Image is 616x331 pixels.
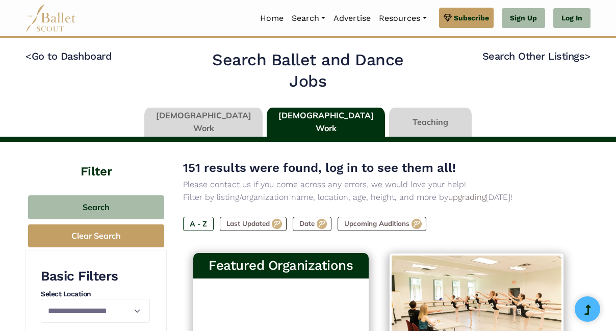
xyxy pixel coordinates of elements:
label: A - Z [183,217,214,231]
a: Subscribe [439,8,494,28]
span: 151 results were found, log in to see them all! [183,161,456,175]
label: Upcoming Auditions [338,217,426,231]
p: Filter by listing/organization name, location, age, height, and more by [DATE]! [183,191,574,204]
button: Search [28,195,164,219]
a: Log In [553,8,591,29]
h4: Filter [25,142,167,180]
label: Last Updated [220,217,287,231]
a: Resources [375,8,430,29]
h3: Basic Filters [41,268,150,285]
li: Teaching [387,108,474,137]
span: Subscribe [454,12,489,23]
img: gem.svg [444,12,452,23]
code: < [25,49,32,62]
p: Please contact us if you come across any errors, we would love your help! [183,178,574,191]
button: Clear Search [28,224,164,247]
a: Search Other Listings> [482,50,591,62]
label: Date [293,217,331,231]
a: Advertise [329,8,375,29]
code: > [584,49,591,62]
h2: Search Ballet and Dance Jobs [199,49,417,92]
a: upgrading [448,192,486,202]
a: Home [256,8,288,29]
h4: Select Location [41,289,150,299]
li: [DEMOGRAPHIC_DATA] Work [265,108,387,137]
h3: Featured Organizations [201,257,361,274]
li: [DEMOGRAPHIC_DATA] Work [142,108,265,137]
a: Sign Up [502,8,545,29]
a: <Go to Dashboard [25,50,112,62]
a: Search [288,8,329,29]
